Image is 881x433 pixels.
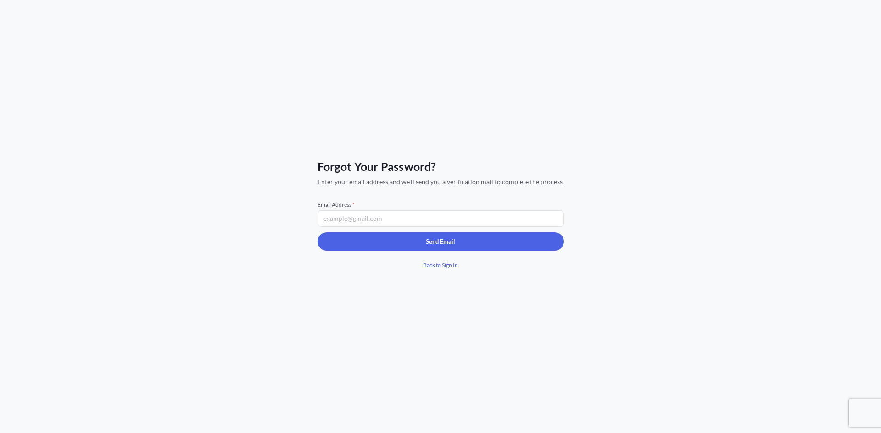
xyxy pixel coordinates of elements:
[318,232,564,251] button: Send Email
[318,201,564,208] span: Email Address
[423,261,458,270] span: Back to Sign In
[318,177,564,186] span: Enter your email address and we'll send you a verification mail to complete the process.
[318,210,564,227] input: example@gmail.com
[318,256,564,274] a: Back to Sign In
[426,237,455,246] p: Send Email
[318,159,564,174] span: Forgot Your Password?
